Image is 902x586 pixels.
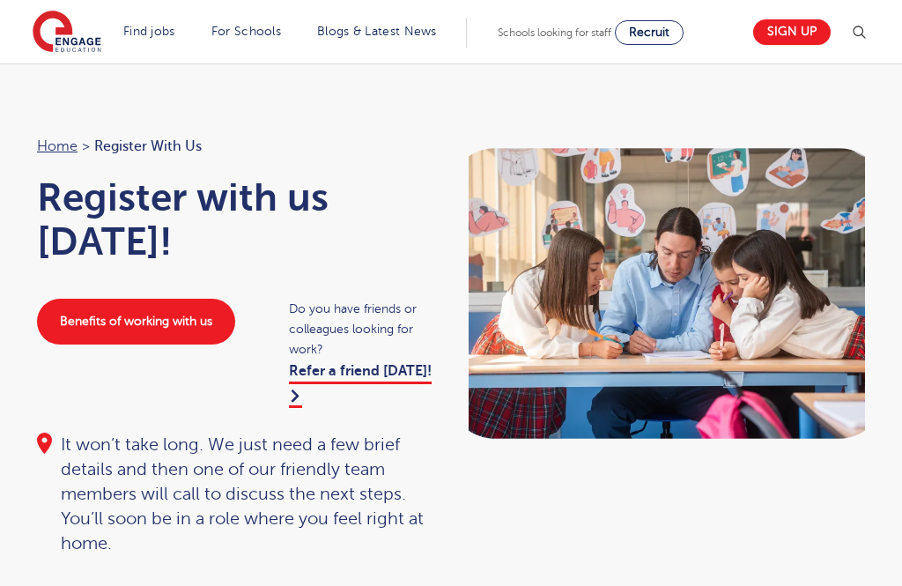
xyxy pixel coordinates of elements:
[289,363,432,407] a: Refer a friend [DATE]!
[629,26,669,39] span: Recruit
[37,433,433,556] div: It won’t take long. We just need a few brief details and then one of our friendly team members wi...
[37,175,433,263] h1: Register with us [DATE]!
[37,135,433,158] nav: breadcrumb
[33,11,101,55] img: Engage Education
[37,299,235,345] a: Benefits of working with us
[498,26,611,39] span: Schools looking for staff
[211,25,281,38] a: For Schools
[615,20,684,45] a: Recruit
[753,19,831,45] a: Sign up
[82,138,90,154] span: >
[289,299,433,360] span: Do you have friends or colleagues looking for work?
[123,25,175,38] a: Find jobs
[94,135,202,158] span: Register with us
[37,138,78,154] a: Home
[317,25,437,38] a: Blogs & Latest News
